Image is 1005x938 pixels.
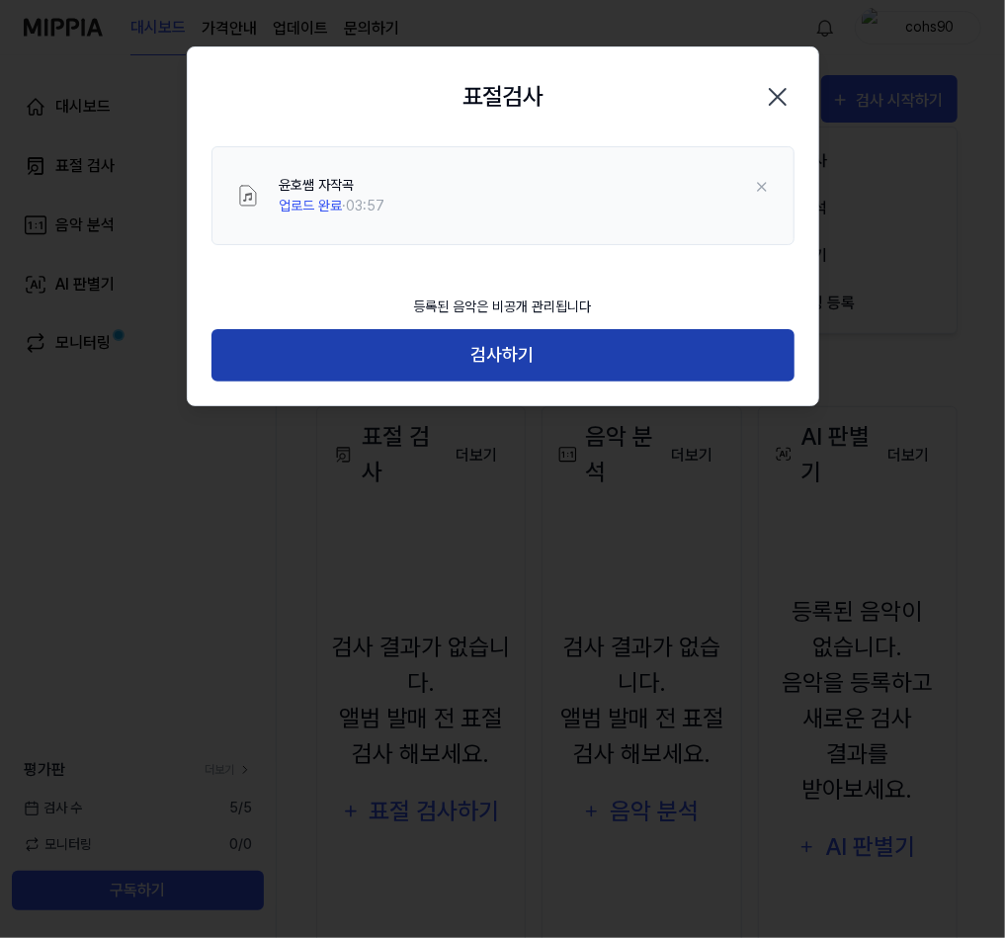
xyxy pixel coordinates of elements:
[280,196,385,216] div: · 03:57
[280,175,385,196] div: 윤호쌤 자작곡
[280,198,343,213] span: 업로드 완료
[402,285,604,329] div: 등록된 음악은 비공개 관리됩니다
[462,79,544,115] h2: 표절검사
[236,184,260,208] img: File Select
[211,329,795,382] button: 검사하기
